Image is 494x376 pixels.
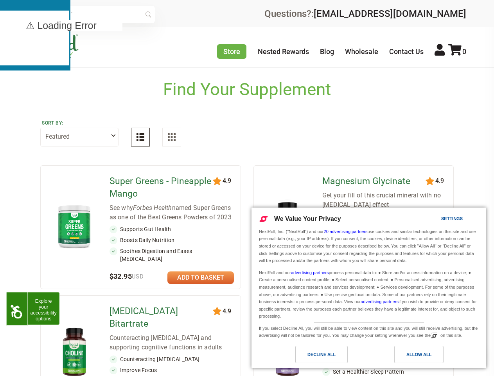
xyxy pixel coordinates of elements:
li: Set a Healthier Sleep Pattern [322,368,447,376]
li: Soothes Digestion and Eases [MEDICAL_DATA] [110,247,234,263]
a: Wholesale [345,47,378,56]
img: Magnesium Glycinate [266,199,309,254]
div: Counteracting [MEDICAL_DATA] and supporting cognitive functions in adults [110,333,234,352]
span: 0 [462,47,466,56]
a: Decline All [256,346,369,367]
a: advertising partners [291,270,329,275]
a: [EMAIL_ADDRESS][DOMAIN_NAME] [314,8,466,19]
img: List [137,133,144,141]
a: Store [217,44,246,59]
label: Sort by: [42,120,117,126]
input: Try "Sleeping" [28,6,155,23]
a: Allow All [369,346,481,367]
a: 0 [448,47,466,56]
a: advertising partners [361,299,399,304]
div: NextRoll, Inc. ("NextRoll") and our use cookies and similar technologies on this site and use per... [257,227,480,265]
li: Improve Focus [110,366,234,374]
li: Supports Gut Health [110,225,234,233]
a: Contact Us [389,47,424,56]
li: Counteracting [MEDICAL_DATA] [110,355,234,363]
a: Magnesium Glycinate [322,175,428,188]
span: $32.95 [110,272,144,280]
a: [MEDICAL_DATA] Bitartrate [110,305,216,330]
a: Settings [428,212,446,227]
span: We Value Your Privacy [274,215,341,222]
div: If you select Decline All, you will still be able to view content on this site and you will still... [257,323,480,340]
div: Allow All [406,350,431,359]
span: USD [132,273,144,280]
div: See why named Super Greens as one of the Best Greens Powders of 2023 [110,203,234,222]
em: Forbes Health [133,204,172,211]
h1: Find Your Supplement [163,80,331,99]
div: Questions?: [264,9,466,18]
a: Blog [320,47,334,56]
div: Decline All [307,350,336,359]
a: 20 advertising partners [324,229,368,234]
a: Nested Rewards [258,47,309,56]
li: Boosts Daily Nutrition [110,236,234,244]
div: Get your fill of this crucial mineral with no [MEDICAL_DATA] effect [322,191,447,210]
a: Super Greens - Pineapple Mango [110,175,216,200]
div: Settings [441,214,463,223]
img: Super Greens - Pineapple Mango [53,202,95,251]
span: The Nested Loyalty Program [24,6,101,18]
div: NextRoll and our process personal data to: ● Store and/or access information on a device; ● Creat... [257,267,480,321]
img: Grid [168,133,176,141]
